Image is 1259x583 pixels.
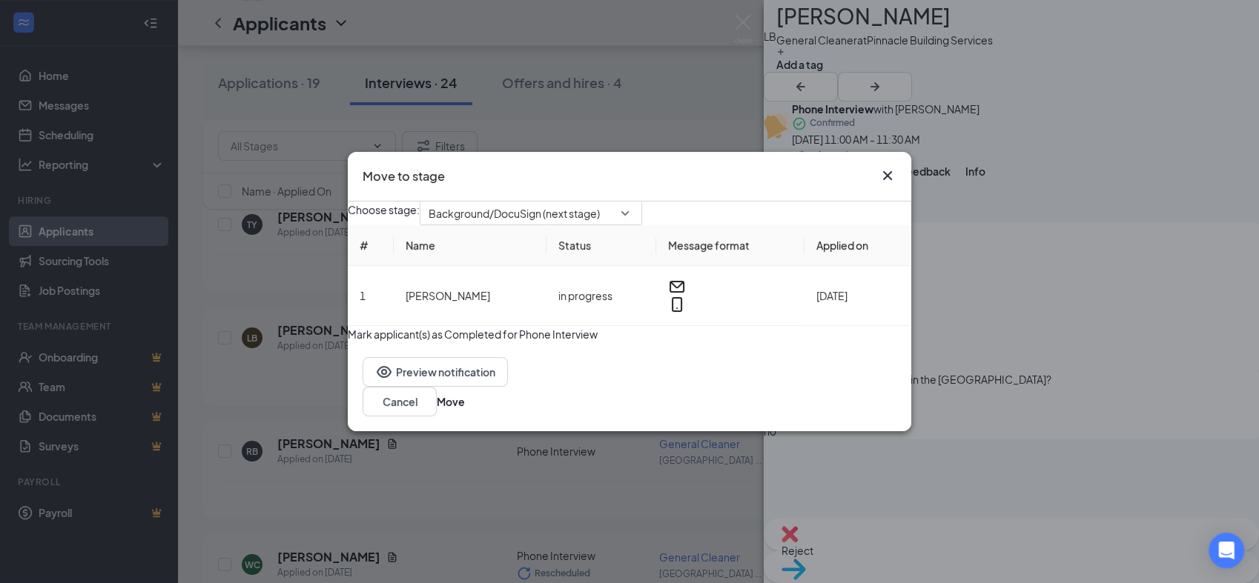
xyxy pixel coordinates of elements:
[375,363,393,381] svg: Eye
[394,266,546,326] td: [PERSON_NAME]
[437,393,465,410] button: Move
[348,326,911,342] p: Mark applicant(s) as Completed for Phone Interview
[656,225,804,266] th: Message format
[879,167,896,184] svg: Cross
[546,225,656,266] th: Status
[668,278,686,296] svg: Email
[668,296,686,313] svg: MobileSms
[394,225,546,266] th: Name
[348,225,394,266] th: #
[804,266,911,326] td: [DATE]
[363,357,508,387] button: EyePreview notification
[348,201,420,225] span: Choose stage:
[363,167,445,186] h3: Move to stage
[360,289,366,302] span: 1
[546,266,656,326] td: in progress
[879,167,896,184] button: Close
[804,225,911,266] th: Applied on
[1209,533,1244,568] div: Open Intercom Messenger
[429,202,600,224] span: Background/DocuSign (next stage)
[363,387,437,416] button: Cancel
